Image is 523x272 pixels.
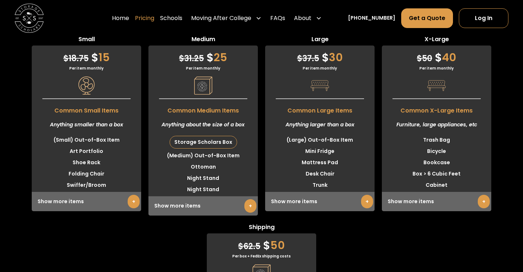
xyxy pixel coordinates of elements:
[382,115,491,134] div: Furniture, large appliances, etc
[207,223,316,233] span: Shipping
[179,53,204,64] span: 31.25
[32,168,141,180] li: Folding Chair
[148,173,258,184] li: Night Stand
[294,14,311,23] div: About
[265,46,375,66] div: 30
[265,180,375,191] li: Trunk
[148,66,258,71] div: Per item monthly
[91,50,98,65] span: $
[244,199,256,213] a: +
[206,50,214,65] span: $
[401,8,453,28] a: Get a Quote
[188,8,264,28] div: Moving After College
[382,192,491,211] div: Show more items
[435,50,442,65] span: $
[32,66,141,71] div: Per item monthly
[459,8,508,28] a: Log In
[32,146,141,157] li: Art Portfolio
[361,195,373,208] a: +
[265,192,375,211] div: Show more items
[148,184,258,195] li: Night Stand
[382,168,491,180] li: Box > 6 Cubic Feet
[297,53,302,64] span: $
[265,168,375,180] li: Desk Chair
[478,195,490,208] a: +
[291,8,325,28] div: About
[63,53,89,64] span: 18.75
[15,4,44,33] img: Storage Scholars main logo
[148,103,258,115] span: Common Medium Items
[148,115,258,134] div: Anything about the size of a box
[207,233,316,253] div: 50
[32,115,141,134] div: Anything smaller than a box
[148,150,258,161] li: (Medium) Out-of-Box Item
[179,53,184,64] span: $
[135,8,154,28] a: Pricing
[348,14,395,22] a: [PHONE_NUMBER]
[297,53,319,64] span: 37.5
[382,103,491,115] span: Common X-Large Items
[265,66,375,71] div: Per item monthly
[148,46,258,66] div: 25
[191,14,251,23] div: Moving After College
[238,241,243,252] span: $
[265,35,375,46] span: Large
[265,115,375,134] div: Anything larger than a box
[32,46,141,66] div: 15
[382,134,491,146] li: Trash Bag
[148,196,258,216] div: Show more items
[265,157,375,168] li: Mattress Pad
[382,46,491,66] div: 40
[128,195,140,208] a: +
[77,76,96,95] img: Pricing Category Icon
[382,157,491,168] li: Bookcase
[170,136,237,148] div: Storage Scholars Box
[322,50,329,65] span: $
[148,35,258,46] span: Medium
[382,35,491,46] span: X-Large
[265,134,375,146] li: (Large) Out-of-Box Item
[32,180,141,191] li: Swiffer/Broom
[32,103,141,115] span: Common Small Items
[417,53,422,64] span: $
[382,146,491,157] li: Bicycle
[63,53,69,64] span: $
[112,8,129,28] a: Home
[263,237,270,253] span: $
[311,76,329,95] img: Pricing Category Icon
[265,146,375,157] li: Mini Fridge
[32,134,141,146] li: (Small) Out-of-Box Item
[148,161,258,173] li: Ottoman
[382,66,491,71] div: Per item monthly
[270,8,285,28] a: FAQs
[32,157,141,168] li: Shoe Rack
[32,35,141,46] span: Small
[160,8,182,28] a: Schools
[427,76,446,95] img: Pricing Category Icon
[194,76,212,95] img: Pricing Category Icon
[207,253,316,259] div: Per box + FedEx shipping costs
[32,192,141,211] div: Show more items
[265,103,375,115] span: Common Large Items
[417,53,432,64] span: 50
[238,241,260,252] span: 62.5
[382,180,491,191] li: Cabinet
